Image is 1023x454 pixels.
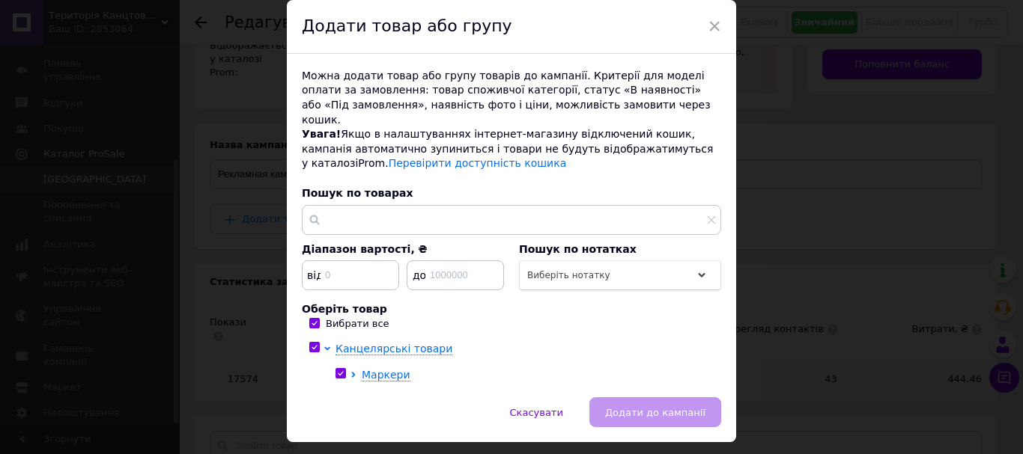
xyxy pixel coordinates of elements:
span: Канцелярські товари [336,343,452,355]
div: Можна додати товар або групу товарів до кампанії. Критерії для моделі оплати за замовлення: товар... [302,69,721,127]
button: Скасувати [494,397,579,427]
span: × [708,13,721,39]
a: Перевірити доступність кошика [389,157,567,169]
span: Скасувати [510,407,563,418]
span: Діапазон вартості, ₴ [302,243,428,255]
span: від [303,268,322,283]
span: до [408,268,427,283]
input: 1000000 [407,260,504,290]
span: Увага! [302,128,341,140]
span: Пошук по товарах [302,187,413,199]
span: Маркери [362,369,410,381]
div: Вибрати все [326,317,389,331]
span: Пошук по нотатках [519,243,637,255]
span: Оберіть товар [302,303,387,315]
input: 0 [302,260,399,290]
div: Якщо в налаштуваннях інтернет-магазину відключений кошик, кампанія автоматично зупиниться і товар... [302,127,721,171]
span: Виберіть нотатку [527,270,610,280]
